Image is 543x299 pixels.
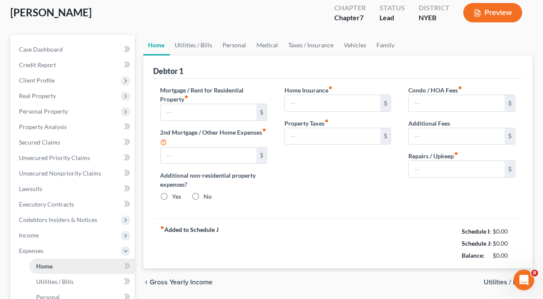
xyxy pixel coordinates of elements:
input: -- [161,148,257,164]
a: Home [143,35,170,55]
a: Case Dashboard [12,42,135,57]
span: Lawsuits [19,185,42,192]
a: Executory Contracts [12,197,135,212]
label: Additional non-residential property expenses? [160,171,267,189]
div: $ [505,161,515,177]
span: Client Profile [19,77,55,84]
span: Case Dashboard [19,46,63,53]
i: fiber_manual_record [324,119,329,123]
a: Secured Claims [12,135,135,150]
label: Mortgage / Rent for Residential Property [160,86,267,104]
span: Utilities / Bills [36,278,74,285]
span: Secured Claims [19,139,60,146]
i: fiber_manual_record [262,128,267,132]
input: -- [409,161,505,177]
label: Condo / HOA Fees [408,86,462,95]
div: Lead [379,13,405,23]
div: $ [505,128,515,145]
label: Property Taxes [284,119,329,128]
span: Expenses [19,247,43,254]
span: [PERSON_NAME] [10,6,92,18]
button: chevron_left Gross Yearly Income [143,279,213,286]
div: Status [379,3,405,13]
a: Lawsuits [12,181,135,197]
div: $0.00 [493,251,516,260]
span: Gross Yearly Income [150,279,213,286]
span: 8 [531,270,538,277]
input: -- [285,128,381,145]
div: NYEB [419,13,450,23]
span: Income [19,231,39,239]
span: Property Analysis [19,123,67,130]
span: Credit Report [19,61,56,68]
a: Utilities / Bills [170,35,218,55]
label: Additional Fees [408,119,450,128]
span: Real Property [19,92,56,99]
i: fiber_manual_record [454,151,458,156]
a: Personal [218,35,252,55]
i: chevron_left [143,279,150,286]
input: -- [161,104,257,120]
div: $ [505,95,515,111]
div: Chapter [334,3,366,13]
div: $ [256,148,267,164]
span: Unsecured Priority Claims [19,154,90,161]
a: Credit Report [12,57,135,73]
iframe: Intercom live chat [514,270,534,290]
div: $ [380,95,391,111]
div: $0.00 [493,239,516,248]
span: Utilities / Bills [484,279,526,286]
a: Taxes / Insurance [284,35,339,55]
label: Home Insurance [284,86,333,95]
input: -- [285,95,381,111]
label: Yes [173,192,182,201]
span: Codebtors Insiders & Notices [19,216,97,223]
div: Chapter [334,13,366,23]
i: fiber_manual_record [328,86,333,90]
i: fiber_manual_record [160,225,165,230]
button: Utilities / Bills chevron_right [484,279,533,286]
span: Unsecured Nonpriority Claims [19,170,101,177]
label: Repairs / Upkeep [408,151,458,160]
div: District [419,3,450,13]
div: $ [380,128,391,145]
a: Vehicles [339,35,372,55]
span: 7 [360,13,364,22]
i: fiber_manual_record [185,95,189,99]
strong: Balance: [462,252,484,259]
a: Unsecured Nonpriority Claims [12,166,135,181]
a: Medical [252,35,284,55]
label: No [204,192,212,201]
input: -- [409,95,505,111]
strong: Schedule I: [462,228,491,235]
label: 2nd Mortgage / Other Home Expenses [160,128,267,147]
a: Property Analysis [12,119,135,135]
span: Personal Property [19,108,68,115]
span: Home [36,262,52,270]
div: $0.00 [493,227,516,236]
a: Unsecured Priority Claims [12,150,135,166]
a: Home [29,259,135,274]
input: -- [409,128,505,145]
i: fiber_manual_record [458,86,462,90]
strong: Added to Schedule J [160,225,219,262]
button: Preview [463,3,522,22]
div: $ [256,104,267,120]
span: Executory Contracts [19,200,74,208]
a: Family [372,35,400,55]
strong: Schedule J: [462,240,492,247]
a: Utilities / Bills [29,274,135,290]
div: Debtor 1 [154,66,184,76]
